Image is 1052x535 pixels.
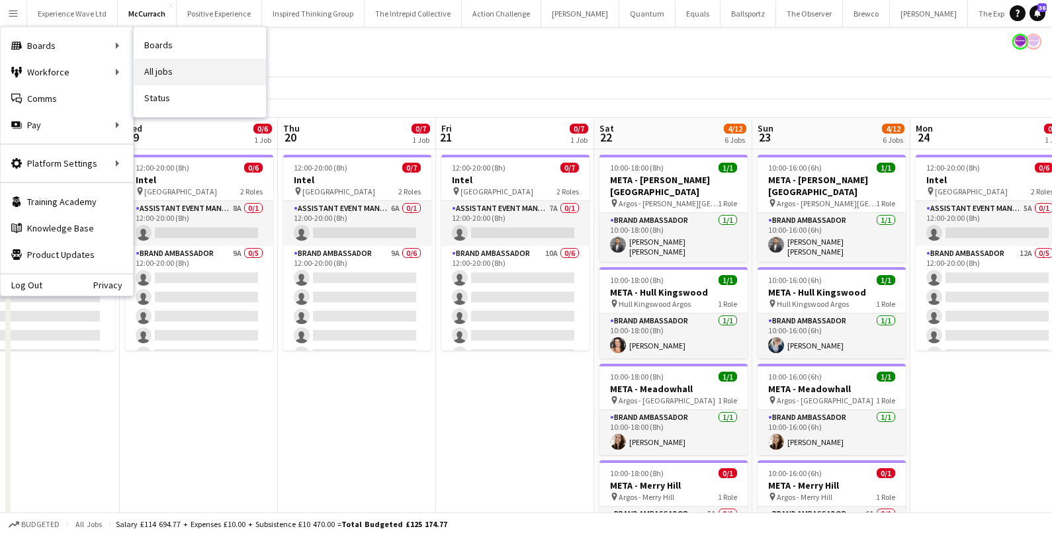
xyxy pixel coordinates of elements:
[876,395,895,405] span: 1 Role
[1,112,133,138] div: Pay
[412,135,429,145] div: 1 Job
[1,215,133,241] a: Knowledge Base
[1,85,133,112] a: Comms
[619,492,674,502] span: Argos - Merry Hill
[253,124,272,134] span: 0/6
[398,186,421,196] span: 2 Roles
[412,124,430,134] span: 0/7
[254,135,271,145] div: 1 Job
[116,519,447,529] div: Salary £114 694.77 + Expenses £10.00 + Subsistence £10 470.00 =
[439,130,452,145] span: 21
[1,280,42,290] a: Log Out
[676,1,721,26] button: Equals
[1,150,133,177] div: Platform Settings
[125,246,273,368] app-card-role: Brand Ambassador9A0/512:00-20:00 (8h)
[758,313,906,358] app-card-role: Brand Ambassador1/110:00-16:00 (6h)[PERSON_NAME]
[777,492,832,502] span: Argos - Merry Hill
[610,468,664,478] span: 10:00-18:00 (8h)
[452,163,505,173] span: 12:00-20:00 (8h)
[724,124,746,134] span: 4/12
[1,32,133,59] div: Boards
[441,155,590,350] app-job-card: 12:00-20:00 (8h)0/7Intel [GEOGRAPHIC_DATA]2 RolesAssistant Event Manager7A0/112:00-20:00 (8h) Bra...
[599,155,748,262] div: 10:00-18:00 (8h)1/1META - [PERSON_NAME][GEOGRAPHIC_DATA] Argos - [PERSON_NAME][GEOGRAPHIC_DATA]1 ...
[1026,34,1041,50] app-user-avatar: Sophie Barnes
[441,122,452,134] span: Fri
[294,163,347,173] span: 12:00-20:00 (8h)
[758,174,906,198] h3: META - [PERSON_NAME][GEOGRAPHIC_DATA]
[599,364,748,455] app-job-card: 10:00-18:00 (8h)1/1META - Meadowhall Argos - [GEOGRAPHIC_DATA]1 RoleBrand Ambassador1/110:00-18:0...
[599,313,748,358] app-card-role: Brand Ambassador1/110:00-18:00 (8h)[PERSON_NAME]
[758,364,906,455] div: 10:00-16:00 (6h)1/1META - Meadowhall Argos - [GEOGRAPHIC_DATA]1 RoleBrand Ambassador1/110:00-16:0...
[756,130,773,145] span: 23
[777,395,873,405] span: Argos - [GEOGRAPHIC_DATA]
[882,124,904,134] span: 4/12
[402,163,421,173] span: 0/7
[1,188,133,215] a: Training Academy
[758,383,906,395] h3: META - Meadowhall
[724,135,746,145] div: 6 Jobs
[283,174,431,186] h3: Intel
[935,186,1008,196] span: [GEOGRAPHIC_DATA]
[914,130,933,145] span: 24
[441,174,590,186] h3: Intel
[341,519,447,529] span: Total Budgeted £125 174.77
[1037,3,1047,12] span: 36
[1030,5,1045,21] a: 36
[619,299,691,309] span: Hull Kingswood Argos
[758,479,906,491] h3: META - Merry Hill
[93,280,133,290] a: Privacy
[719,275,737,285] span: 1/1
[1012,34,1028,50] app-user-avatar: Sophie Barnes
[718,299,737,309] span: 1 Role
[556,186,579,196] span: 2 Roles
[719,372,737,382] span: 1/1
[619,198,718,208] span: Argos - [PERSON_NAME][GEOGRAPHIC_DATA]
[758,267,906,358] app-job-card: 10:00-16:00 (6h)1/1META - Hull Kingswood Hull Kingswood Argos1 RoleBrand Ambassador1/110:00-16:00...
[877,372,895,382] span: 1/1
[718,395,737,405] span: 1 Role
[281,130,300,145] span: 20
[883,135,904,145] div: 6 Jobs
[718,198,737,208] span: 1 Role
[721,1,776,26] button: Ballsportz
[283,201,431,246] app-card-role: Assistant Event Manager6A0/112:00-20:00 (8h)
[758,286,906,298] h3: META - Hull Kingswood
[177,1,262,26] button: Positive Experience
[758,213,906,262] app-card-role: Brand Ambassador1/110:00-16:00 (6h)[PERSON_NAME] [PERSON_NAME]
[560,163,579,173] span: 0/7
[719,163,737,173] span: 1/1
[876,198,895,208] span: 1 Role
[460,186,533,196] span: [GEOGRAPHIC_DATA]
[876,492,895,502] span: 1 Role
[244,163,263,173] span: 0/6
[125,155,273,350] div: 12:00-20:00 (8h)0/6Intel [GEOGRAPHIC_DATA]2 RolesAssistant Event Manager8A0/112:00-20:00 (8h) Bra...
[1,241,133,268] a: Product Updates
[136,163,189,173] span: 12:00-20:00 (8h)
[876,299,895,309] span: 1 Role
[599,410,748,455] app-card-role: Brand Ambassador1/110:00-18:00 (8h)[PERSON_NAME]
[758,122,773,134] span: Sun
[877,275,895,285] span: 1/1
[302,186,375,196] span: [GEOGRAPHIC_DATA]
[599,479,748,491] h3: META - Merry Hill
[890,1,968,26] button: [PERSON_NAME]
[916,122,933,134] span: Mon
[877,468,895,478] span: 0/1
[610,372,664,382] span: 10:00-18:00 (8h)
[599,286,748,298] h3: META - Hull Kingswood
[758,410,906,455] app-card-role: Brand Ambassador1/110:00-16:00 (6h)[PERSON_NAME]
[768,372,822,382] span: 10:00-16:00 (6h)
[441,246,590,387] app-card-role: Brand Ambassador10A0/612:00-20:00 (8h)
[1,59,133,85] div: Workforce
[619,1,676,26] button: Quantum
[758,155,906,262] div: 10:00-16:00 (6h)1/1META - [PERSON_NAME][GEOGRAPHIC_DATA] Argos - [PERSON_NAME][GEOGRAPHIC_DATA]1 ...
[570,135,588,145] div: 1 Job
[768,275,822,285] span: 10:00-16:00 (6h)
[570,124,588,134] span: 0/7
[134,85,266,112] a: Status
[599,122,614,134] span: Sat
[283,155,431,350] app-job-card: 12:00-20:00 (8h)0/7Intel [GEOGRAPHIC_DATA]2 RolesAssistant Event Manager6A0/112:00-20:00 (8h) Bra...
[365,1,462,26] button: The Intrepid Collective
[926,163,980,173] span: 12:00-20:00 (8h)
[843,1,890,26] button: Brewco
